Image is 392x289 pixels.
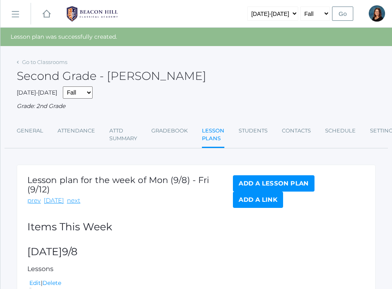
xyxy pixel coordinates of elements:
[151,123,188,139] a: Gradebook
[27,265,365,273] h5: Lessons
[58,123,95,139] a: Attendance
[109,123,137,147] a: Attd Summary
[239,123,268,139] a: Students
[27,196,41,205] a: prev
[17,89,57,96] span: [DATE]-[DATE]
[233,192,283,208] a: Add a Link
[67,196,80,205] a: next
[17,123,43,139] a: General
[233,175,314,192] a: Add a Lesson Plan
[332,7,353,21] input: Go
[27,246,365,258] h2: [DATE]
[27,175,233,194] h1: Lesson plan for the week of Mon (9/8) - Fri (9/12)
[44,196,64,205] a: [DATE]
[27,221,365,233] h2: Items This Week
[62,4,123,24] img: BHCALogos-05-308ed15e86a5a0abce9b8dd61676a3503ac9727e845dece92d48e8588c001991.png
[22,59,67,65] a: Go to Classrooms
[42,279,61,287] a: Delete
[17,102,376,110] div: Grade: 2nd Grade
[29,279,365,287] div: |
[202,123,224,148] a: Lesson Plans
[29,279,41,287] a: Edit
[325,123,356,139] a: Schedule
[62,245,78,258] span: 9/8
[369,5,385,22] div: Emily Balli
[282,123,311,139] a: Contacts
[17,70,206,82] h2: Second Grade - [PERSON_NAME]
[0,28,392,46] div: Lesson plan was successfully created.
